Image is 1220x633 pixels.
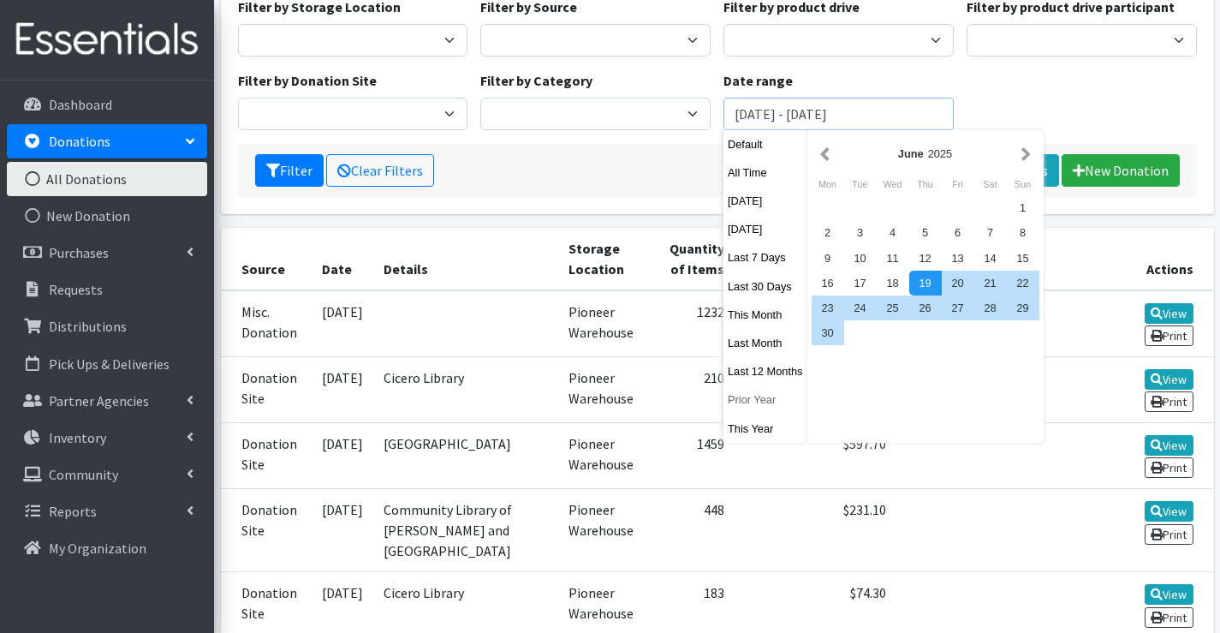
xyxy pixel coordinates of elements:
[1007,195,1039,220] div: 1
[803,489,896,572] td: $231.10
[909,271,942,296] div: 19
[221,228,312,290] th: Source
[723,70,793,91] label: Date range
[942,246,974,271] div: 13
[7,272,207,307] a: Requests
[909,296,942,320] div: 26
[7,494,207,528] a: Reports
[723,274,807,299] button: Last 30 Days
[844,271,877,296] div: 17
[942,173,974,195] div: Friday
[651,356,734,422] td: 210
[221,290,312,357] td: Misc. Donation
[480,70,592,91] label: Filter by Category
[7,236,207,270] a: Purchases
[844,173,877,195] div: Tuesday
[1128,228,1214,290] th: Actions
[1145,457,1193,478] a: Print
[312,489,373,572] td: [DATE]
[723,245,807,270] button: Last 7 Days
[7,124,207,158] a: Donations
[1145,435,1193,456] a: View
[1145,369,1193,390] a: View
[221,356,312,422] td: Donation Site
[651,423,734,489] td: 1459
[221,489,312,572] td: Donation Site
[651,290,734,357] td: 1232
[1145,501,1193,522] a: View
[312,290,373,357] td: [DATE]
[49,133,110,150] p: Donations
[974,246,1007,271] div: 14
[221,423,312,489] td: Donation Site
[1062,154,1180,187] a: New Donation
[49,540,146,557] p: My Organization
[844,246,877,271] div: 10
[812,296,844,320] div: 23
[49,466,118,483] p: Community
[238,70,377,91] label: Filter by Donation Site
[942,220,974,245] div: 6
[812,246,844,271] div: 9
[373,356,559,422] td: Cicero Library
[723,331,807,355] button: Last Month
[7,11,207,69] img: HumanEssentials
[558,423,651,489] td: Pioneer Warehouse
[723,188,807,213] button: [DATE]
[49,355,170,373] p: Pick Ups & Deliveries
[877,173,909,195] div: Wednesday
[844,220,877,245] div: 3
[373,423,559,489] td: [GEOGRAPHIC_DATA]
[7,347,207,381] a: Pick Ups & Deliveries
[723,302,807,327] button: This Month
[7,162,207,196] a: All Donations
[1007,296,1039,320] div: 29
[909,220,942,245] div: 5
[877,220,909,245] div: 4
[1145,303,1193,324] a: View
[723,359,807,384] button: Last 12 Months
[312,356,373,422] td: [DATE]
[312,228,373,290] th: Date
[49,244,109,261] p: Purchases
[373,228,559,290] th: Details
[974,173,1007,195] div: Saturday
[723,416,807,441] button: This Year
[558,489,651,572] td: Pioneer Warehouse
[877,271,909,296] div: 18
[898,147,924,160] strong: June
[49,96,112,113] p: Dashboard
[723,160,807,185] button: All Time
[1145,524,1193,545] a: Print
[7,199,207,233] a: New Donation
[7,421,207,455] a: Inventory
[812,320,844,345] div: 30
[651,228,734,290] th: Quantity of Items
[1007,246,1039,271] div: 15
[812,220,844,245] div: 2
[723,217,807,242] button: [DATE]
[49,281,103,298] p: Requests
[558,290,651,357] td: Pioneer Warehouse
[49,392,149,409] p: Partner Agencies
[326,154,434,187] a: Clear Filters
[7,457,207,492] a: Community
[49,503,97,520] p: Reports
[7,87,207,122] a: Dashboard
[942,296,974,320] div: 27
[1145,325,1193,346] a: Print
[974,220,1007,245] div: 7
[844,296,877,320] div: 24
[928,147,952,160] span: 2025
[909,246,942,271] div: 12
[558,356,651,422] td: Pioneer Warehouse
[1145,584,1193,605] a: View
[1145,391,1193,412] a: Print
[255,154,324,187] button: Filter
[812,271,844,296] div: 16
[812,173,844,195] div: Monday
[312,423,373,489] td: [DATE]
[1145,607,1193,628] a: Print
[49,318,127,335] p: Distributions
[558,228,651,290] th: Storage Location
